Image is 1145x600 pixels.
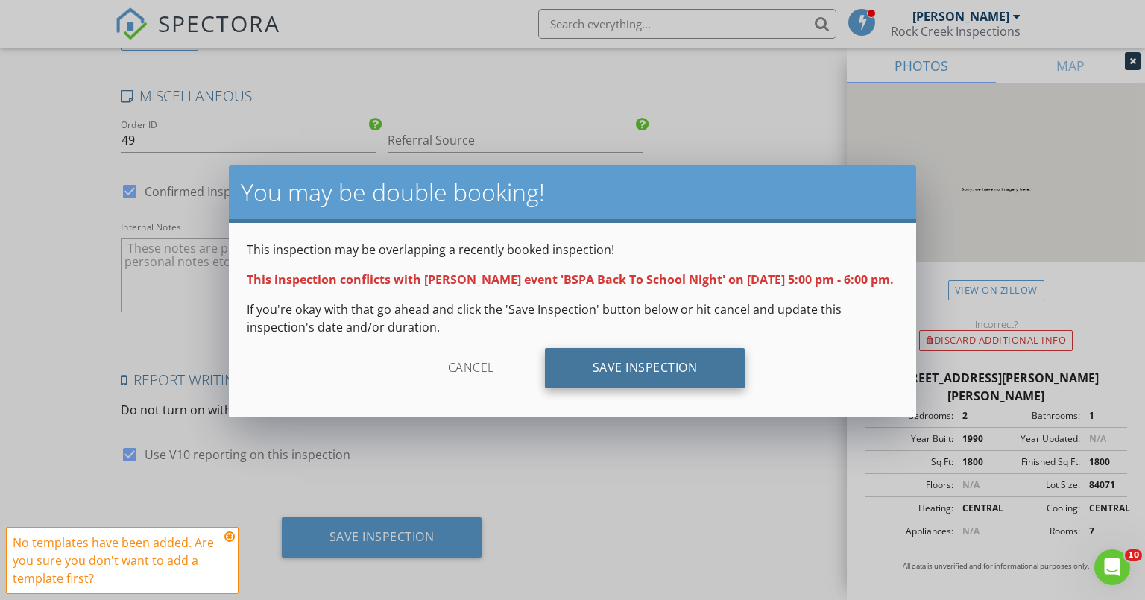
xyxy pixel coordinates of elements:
p: If you're okay with that go ahead and click the 'Save Inspection' button below or hit cancel and ... [247,300,898,336]
div: No templates have been added. Are you sure you don't want to add a template first? [13,534,220,587]
h2: You may be double booking! [241,177,904,207]
strong: This inspection conflicts with [PERSON_NAME] event 'BSPA Back To School Night' on [DATE] 5:00 pm ... [247,271,894,288]
span: 10 [1125,549,1142,561]
div: Cancel [400,348,542,388]
iframe: Intercom live chat [1094,549,1130,585]
p: This inspection may be overlapping a recently booked inspection! [247,241,898,259]
div: Save Inspection [545,348,745,388]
